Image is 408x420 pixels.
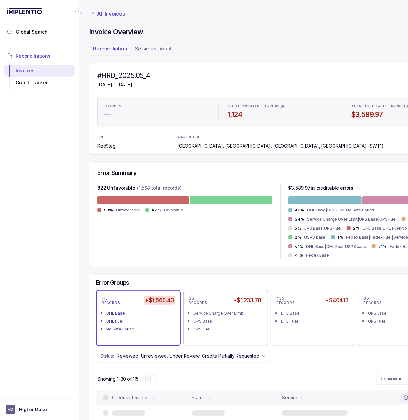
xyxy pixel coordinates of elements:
p: TOTAL CREDITABLE ERRORS (#) [228,104,286,108]
li: Tab Services Detail [131,43,175,56]
div: Service [282,394,299,401]
h5: +$1,560.43 [144,296,175,305]
p: Reviewed, Unreviewed, Under Review, Credits Partially Requested [117,353,259,359]
li: Tab Reconciliation [89,43,131,56]
p: UPS Base|UPS Fuel [304,225,341,231]
h4: — [104,110,209,119]
p: 34% [295,217,305,222]
div: Credit Tracker [9,77,69,89]
div: DHL Base [106,310,174,317]
p: 435 [276,296,285,301]
p: Higher Dose [19,406,47,413]
div: DHL Fuel [281,318,349,325]
li: Statistic CHARGES [100,100,213,123]
p: 115 [102,296,108,301]
div: Invoices [9,65,69,77]
h4: #HRD_2025.05_4 [97,71,150,80]
h5: Error Summary [97,170,136,177]
p: 47% [152,208,162,213]
p: [DATE] – [DATE] [97,81,150,88]
p: <1% [378,244,387,249]
p: DHL Base|DHL Fuel|No Rate Found [307,207,374,213]
p: <1% [295,253,304,258]
p: DHL Base|DHL Fuel|USPS base [306,243,366,250]
div: Status [192,394,205,401]
h5: +$1,233.70 [232,296,262,305]
button: Status:Reviewed, Unreviewed, Under Review, Credits Partially Requested [96,350,270,362]
p: $ 3,589.97 in creditable errors [288,185,354,192]
p: Status: [100,353,114,359]
h5: Error Groups [96,279,129,286]
p: Services Detail [135,45,171,52]
p: 2% [295,235,302,240]
p: All Invoices [97,10,125,17]
li: Statistic TOTAL CREDITABLE ERRORS (#) [224,100,337,123]
p: RECORDS [189,301,207,305]
div: Remaining page entries [97,376,139,382]
div: Service Charge Over Limit [193,310,262,317]
div: Collapse Icon [75,7,83,15]
p: [GEOGRAPHIC_DATA], [GEOGRAPHIC_DATA], [GEOGRAPHIC_DATA], [GEOGRAPHIC_DATA] (SWT1) [177,143,384,149]
div: No Rate Found [106,326,174,332]
p: 5% [295,226,301,231]
p: RECORDS [276,301,295,305]
p: RedStag [97,143,116,149]
p: 85 [363,296,369,301]
p: Showing 1-30 of 115 [97,376,139,382]
p: 33 [189,296,194,301]
p: Reconciliation [93,45,127,52]
p: 2% [353,226,360,231]
p: 3PL [97,135,114,139]
p: Service Charge Over Limit|UPS Base|UPS Fuel [307,216,397,223]
div: DHL Base [281,310,349,317]
span: User initials [6,405,15,414]
a: Link All Invoices [89,10,126,17]
div: UPS Fuel [193,326,262,332]
h4: 1,124 [228,110,333,119]
p: CHARGES [104,104,121,108]
p: Favorable [164,207,183,213]
p: <1% [295,244,304,249]
p: (1,568 total records) [137,185,182,192]
p: WAREHOUSE [177,135,200,139]
div: Order Reference [112,394,149,401]
button: Next Page [150,376,157,382]
button: Reconciliations [4,49,75,63]
p: USPS base [304,234,326,241]
p: Unfavorable [116,207,140,213]
button: User initialsHigher Dose [6,405,73,414]
p: 1% [338,235,343,240]
span: Reconciliations [16,53,50,59]
p: Fedex Base [306,252,329,259]
p: RECORDS [363,301,382,305]
div: Reconciliations [4,64,75,90]
p: 53% [104,208,113,213]
h5: +$404.13 [324,296,350,305]
div: UPS Base [193,318,262,325]
p: 43% [295,208,305,213]
span: Global Search [16,29,48,35]
div: DHL Fuel [106,318,174,325]
p: RECORDS [102,301,120,305]
p: 822 Unfavorable [97,185,135,192]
